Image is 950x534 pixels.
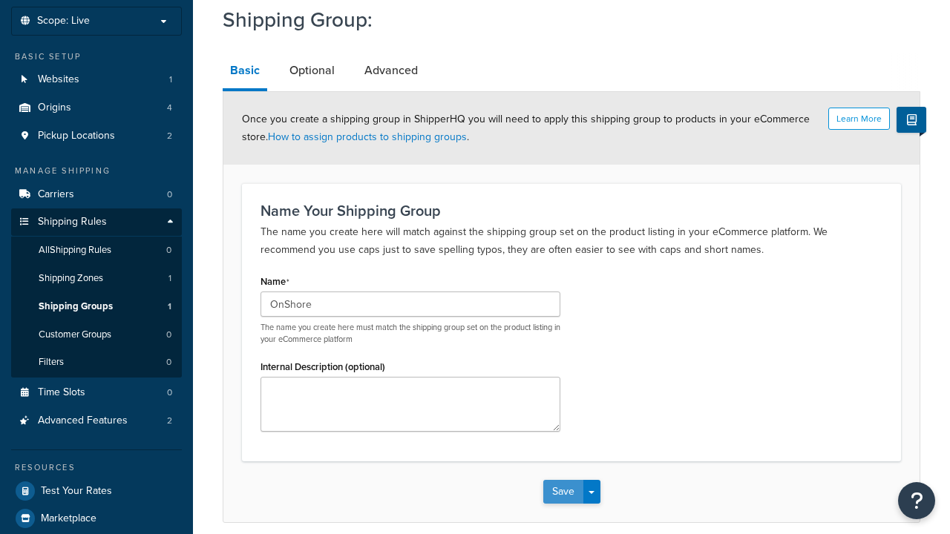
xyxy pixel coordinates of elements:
span: Advanced Features [38,415,128,427]
a: Advanced [357,53,425,88]
span: Time Slots [38,386,85,399]
span: 0 [166,356,171,369]
a: Shipping Zones1 [11,265,182,292]
span: 0 [167,188,172,201]
button: Open Resource Center [898,482,935,519]
li: Time Slots [11,379,182,406]
span: Carriers [38,188,74,201]
a: Test Your Rates [11,478,182,504]
span: Shipping Zones [39,272,103,285]
span: Customer Groups [39,329,111,341]
a: How to assign products to shipping groups [268,129,467,145]
span: Filters [39,356,64,369]
a: Carriers0 [11,181,182,208]
li: Advanced Features [11,407,182,435]
a: Customer Groups0 [11,321,182,349]
a: Marketplace [11,505,182,532]
span: 1 [168,272,171,285]
span: 2 [167,415,172,427]
button: Save [543,480,583,504]
button: Learn More [828,108,890,130]
span: Pickup Locations [38,130,115,142]
button: Show Help Docs [897,107,926,133]
li: Shipping Rules [11,208,182,378]
span: 0 [166,329,171,341]
span: Shipping Rules [38,216,107,228]
li: Websites [11,66,182,93]
span: 4 [167,102,172,114]
span: 1 [169,73,172,86]
span: 0 [167,386,172,399]
a: Shipping Groups1 [11,293,182,320]
li: Origins [11,94,182,122]
span: 1 [168,300,171,313]
span: 0 [166,244,171,257]
h3: Name Your Shipping Group [261,202,882,219]
span: 2 [167,130,172,142]
a: AllShipping Rules0 [11,237,182,264]
span: Test Your Rates [41,485,112,498]
li: Shipping Zones [11,265,182,292]
span: Marketplace [41,512,96,525]
span: Once you create a shipping group in ShipperHQ you will need to apply this shipping group to produ... [242,111,810,145]
li: Customer Groups [11,321,182,349]
a: Filters0 [11,349,182,376]
span: All Shipping Rules [39,244,111,257]
li: Shipping Groups [11,293,182,320]
div: Manage Shipping [11,165,182,177]
div: Basic Setup [11,50,182,63]
a: Shipping Rules [11,208,182,236]
a: Optional [282,53,342,88]
li: Filters [11,349,182,376]
p: The name you create here must match the shipping group set on the product listing in your eCommer... [261,322,560,345]
a: Basic [223,53,267,91]
a: Time Slots0 [11,379,182,406]
span: Scope: Live [37,15,90,27]
span: Websites [38,73,79,86]
p: The name you create here will match against the shipping group set on the product listing in your... [261,223,882,259]
li: Pickup Locations [11,122,182,150]
a: Websites1 [11,66,182,93]
li: Carriers [11,181,182,208]
a: Advanced Features2 [11,407,182,435]
label: Name [261,276,289,288]
h1: Shipping Group: [223,5,902,34]
label: Internal Description (optional) [261,361,385,372]
span: Origins [38,102,71,114]
a: Origins4 [11,94,182,122]
a: Pickup Locations2 [11,122,182,150]
span: Shipping Groups [39,300,113,313]
div: Resources [11,461,182,474]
